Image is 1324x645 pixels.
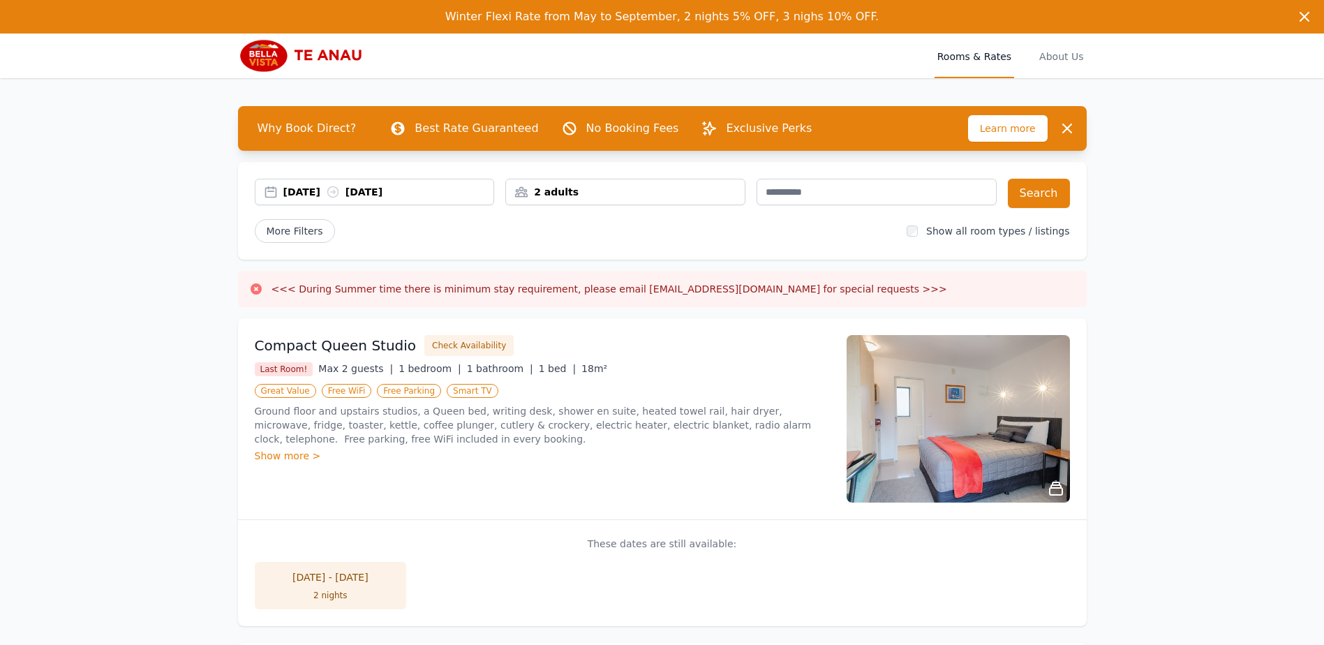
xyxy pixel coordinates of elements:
[255,336,417,355] h3: Compact Queen Studio
[726,120,812,137] p: Exclusive Perks
[424,335,514,356] button: Check Availability
[238,39,372,73] img: Bella Vista Te Anau
[581,363,607,374] span: 18m²
[318,363,393,374] span: Max 2 guests |
[926,225,1069,237] label: Show all room types / listings
[322,384,372,398] span: Free WiFi
[1036,34,1086,78] a: About Us
[269,590,393,601] div: 2 nights
[415,120,538,137] p: Best Rate Guaranteed
[255,219,335,243] span: More Filters
[246,114,368,142] span: Why Book Direct?
[586,120,679,137] p: No Booking Fees
[445,10,879,23] span: Winter Flexi Rate from May to September, 2 nights 5% OFF, 3 nighs 10% OFF.
[255,384,316,398] span: Great Value
[283,185,494,199] div: [DATE] [DATE]
[269,570,393,584] div: [DATE] - [DATE]
[255,362,313,376] span: Last Room!
[1008,179,1070,208] button: Search
[968,115,1048,142] span: Learn more
[255,404,830,446] p: Ground floor and upstairs studios, a Queen bed, writing desk, shower en suite, heated towel rail,...
[399,363,461,374] span: 1 bedroom |
[935,34,1014,78] a: Rooms & Rates
[255,449,830,463] div: Show more >
[377,384,441,398] span: Free Parking
[506,185,745,199] div: 2 adults
[467,363,533,374] span: 1 bathroom |
[447,384,498,398] span: Smart TV
[272,282,947,296] h3: <<< During Summer time there is minimum stay requirement, please email [EMAIL_ADDRESS][DOMAIN_NAM...
[255,537,1070,551] p: These dates are still available:
[539,363,576,374] span: 1 bed |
